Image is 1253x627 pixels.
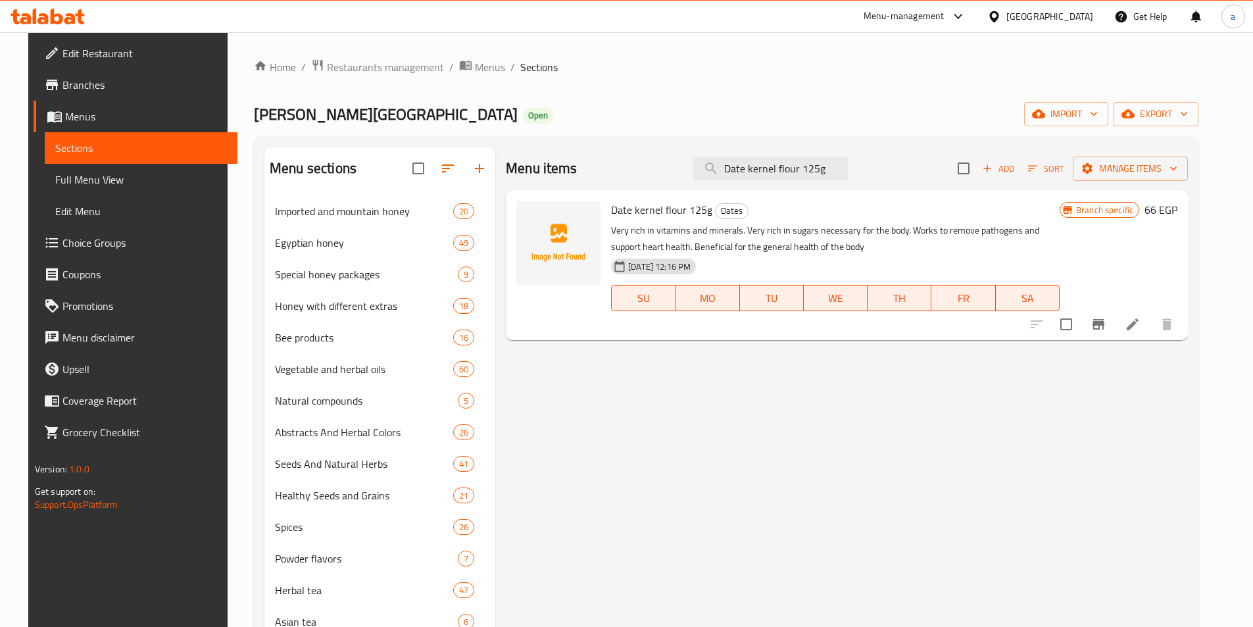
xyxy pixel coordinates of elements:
span: WE [809,289,862,308]
div: Egyptian honey49 [264,227,495,259]
div: Menu-management [864,9,945,24]
div: Vegetable and herbal oils [275,361,453,377]
span: Healthy Seeds and Grains [275,488,453,503]
span: Open [523,110,553,121]
span: Menus [475,59,505,75]
button: TH [868,285,931,311]
span: Abstracts And Herbal Colors [275,424,453,440]
span: Menu disclaimer [62,330,227,345]
span: Special honey packages [275,266,458,282]
button: FR [931,285,995,311]
span: 16 [454,332,474,344]
a: Edit Menu [45,195,237,227]
button: Branch-specific-item [1083,309,1114,340]
button: Add section [464,153,495,184]
span: 26 [454,521,474,534]
div: Honey with different extras [275,298,453,314]
div: Natural compounds5 [264,385,495,416]
div: [GEOGRAPHIC_DATA] [1006,9,1093,24]
button: SA [996,285,1060,311]
span: Branches [62,77,227,93]
div: Seeds And Natural Herbs [275,456,453,472]
h2: Menu items [506,159,577,178]
a: Coverage Report [34,385,237,416]
a: Menus [34,101,237,132]
span: Restaurants management [327,59,444,75]
div: items [453,330,474,345]
span: 7 [458,553,474,565]
a: Promotions [34,290,237,322]
button: MO [676,285,739,311]
span: 1.0.0 [69,461,89,478]
span: Version: [35,461,67,478]
div: Honey with different extras18 [264,290,495,322]
span: SU [617,289,670,308]
span: SA [1001,289,1054,308]
span: 49 [454,237,474,249]
span: 60 [454,363,474,376]
span: Egyptian honey [275,235,453,251]
div: Dates [715,203,749,219]
span: 26 [454,426,474,439]
a: Menu disclaimer [34,322,237,353]
span: 18 [454,300,474,313]
h6: 66 EGP [1144,201,1177,219]
div: items [453,519,474,535]
h2: Menu sections [270,159,356,178]
span: Upsell [62,361,227,377]
div: items [458,266,474,282]
span: 9 [458,268,474,281]
a: Coupons [34,259,237,290]
a: Support.OpsPlatform [35,496,118,513]
div: items [453,456,474,472]
img: Date kernel flour 125g [516,201,601,285]
span: Sort items [1020,159,1073,179]
span: Select to update [1052,311,1080,338]
li: / [301,59,306,75]
span: Date kernel flour 125g [611,200,712,220]
span: 5 [458,395,474,407]
a: Home [254,59,296,75]
a: Branches [34,69,237,101]
span: Herbal tea [275,582,453,598]
button: import [1024,102,1108,126]
button: Add [977,159,1020,179]
span: Sections [55,140,227,156]
span: Bee products [275,330,453,345]
span: FR [937,289,990,308]
nav: breadcrumb [254,59,1198,76]
span: Coupons [62,266,227,282]
div: items [453,361,474,377]
div: items [453,488,474,503]
div: Abstracts And Herbal Colors26 [264,416,495,448]
span: Edit Restaurant [62,45,227,61]
div: Spices [275,519,453,535]
span: Imported and mountain honey [275,203,453,219]
div: Seeds And Natural Herbs41 [264,448,495,480]
button: delete [1151,309,1183,340]
span: Menus [65,109,227,124]
span: Sort sections [432,153,464,184]
span: Choice Groups [62,235,227,251]
div: Special honey packages9 [264,259,495,290]
button: WE [804,285,868,311]
div: items [453,298,474,314]
span: Full Menu View [55,172,227,188]
span: Sections [520,59,558,75]
a: Edit Restaurant [34,38,237,69]
div: Healthy Seeds and Grains21 [264,480,495,511]
span: Dates [716,203,748,218]
span: Promotions [62,298,227,314]
span: Powder flavors [275,551,458,566]
div: Bee products16 [264,322,495,353]
span: Natural compounds [275,393,458,409]
span: Coverage Report [62,393,227,409]
span: MO [681,289,734,308]
a: Grocery Checklist [34,416,237,448]
span: 41 [454,458,474,470]
span: Select section [950,155,977,182]
span: import [1035,106,1098,122]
